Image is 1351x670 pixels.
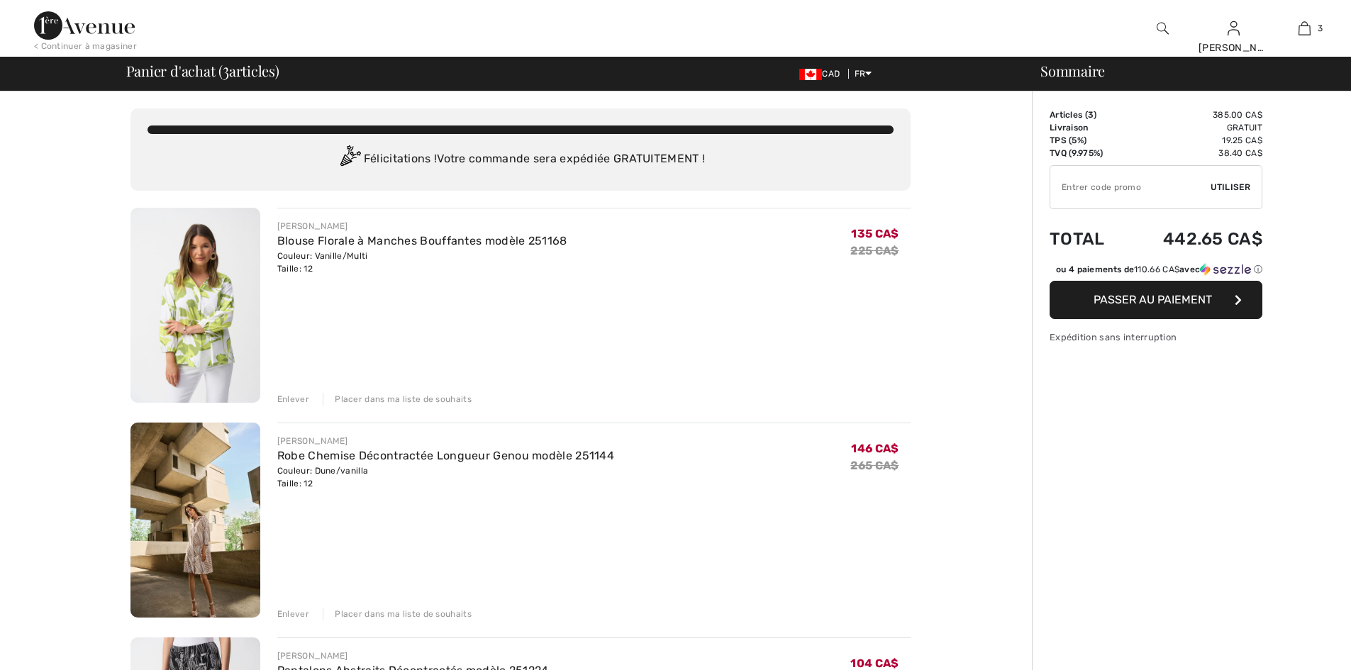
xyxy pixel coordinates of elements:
a: Robe Chemise Décontractée Longueur Genou modèle 251144 [277,449,614,462]
td: 19.25 CA$ [1125,134,1262,147]
input: Code promo [1050,166,1211,208]
td: TVQ (9.975%) [1050,147,1125,160]
td: Gratuit [1125,121,1262,134]
s: 265 CA$ [850,459,899,472]
div: [PERSON_NAME] [277,220,567,233]
span: 3 [1318,22,1323,35]
span: FR [855,69,872,79]
a: Se connecter [1228,21,1240,35]
div: [PERSON_NAME] [1199,40,1268,55]
img: Canadian Dollar [799,69,822,80]
span: 3 [1088,110,1094,120]
img: Sezzle [1200,263,1251,276]
div: Couleur: Dune/vanilla Taille: 12 [277,464,614,490]
div: < Continuer à magasiner [34,40,137,52]
a: Blouse Florale à Manches Bouffantes modèle 251168 [277,234,567,247]
img: Mes infos [1228,20,1240,37]
img: Blouse Florale à Manches Bouffantes modèle 251168 [130,208,260,403]
img: Robe Chemise Décontractée Longueur Genou modèle 251144 [130,423,260,618]
td: Total [1050,215,1125,263]
img: Congratulation2.svg [335,145,364,174]
div: [PERSON_NAME] [277,649,549,662]
span: 104 CA$ [850,657,899,670]
div: Couleur: Vanille/Multi Taille: 12 [277,250,567,275]
s: 225 CA$ [850,244,899,257]
div: ou 4 paiements de avec [1056,263,1262,276]
td: TPS (5%) [1050,134,1125,147]
span: Passer au paiement [1094,293,1212,306]
div: [PERSON_NAME] [277,435,614,447]
span: 135 CA$ [851,227,899,240]
div: Placer dans ma liste de souhaits [323,393,472,406]
td: 442.65 CA$ [1125,215,1262,263]
span: 3 [223,60,229,79]
td: Livraison [1050,121,1125,134]
div: Enlever [277,393,309,406]
span: 146 CA$ [851,442,899,455]
a: 3 [1269,20,1339,37]
img: Mon panier [1299,20,1311,37]
span: 110.66 CA$ [1134,264,1179,274]
img: recherche [1157,20,1169,37]
div: ou 4 paiements de110.66 CA$avecSezzle Cliquez pour en savoir plus sur Sezzle [1050,263,1262,281]
span: CAD [799,69,845,79]
div: Expédition sans interruption [1050,330,1262,344]
div: Placer dans ma liste de souhaits [323,608,472,620]
img: 1ère Avenue [34,11,135,40]
div: Félicitations ! Votre commande sera expédiée GRATUITEMENT ! [148,145,894,174]
div: Enlever [277,608,309,620]
div: Sommaire [1023,64,1342,78]
span: Panier d'achat ( articles) [126,64,279,78]
button: Passer au paiement [1050,281,1262,319]
span: Utiliser [1211,181,1250,194]
td: Articles ( ) [1050,108,1125,121]
td: 38.40 CA$ [1125,147,1262,160]
td: 385.00 CA$ [1125,108,1262,121]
